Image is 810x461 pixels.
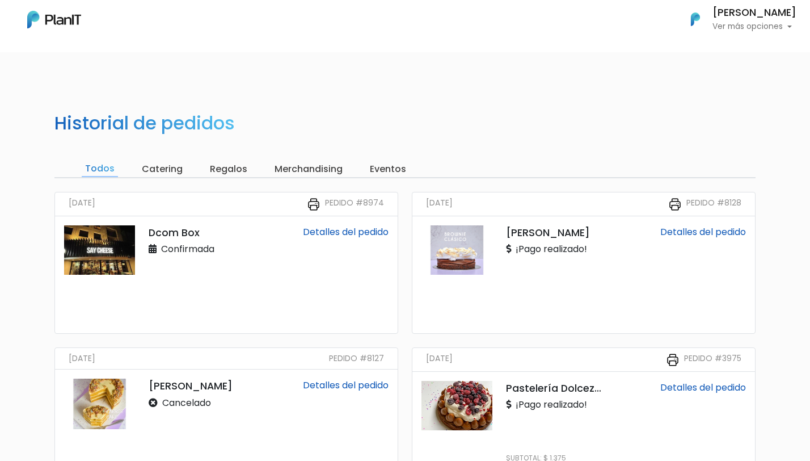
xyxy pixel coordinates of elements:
[506,381,605,396] p: Pastelería Dolcezza
[329,353,384,364] small: Pedido #8127
[307,198,320,211] img: printer-31133f7acbd7ec30ea1ab4a3b6864c9b5ed483bd8d1a339becc4798053a55bbc.svg
[64,379,135,429] img: thumb_WhatsApp_Image_2023-11-27_at_15.39.20.jpg
[366,161,410,177] input: Eventos
[421,381,492,430] img: thumb_IMG_9733.JPG
[712,23,796,31] p: Ver más opciones
[506,398,587,412] p: ¡Pago realizado!
[426,197,453,211] small: [DATE]
[271,161,346,177] input: Merchandising
[82,161,118,177] input: Todos
[149,242,214,256] p: Confirmada
[325,197,384,211] small: Pedido #8974
[303,379,389,392] a: Detalles del pedido
[138,161,186,177] input: Catering
[54,112,235,134] h2: Historial de pedidos
[64,225,135,275] img: thumb_WhatsApp_Image_2024-05-31_at_10.12.15.jpeg
[660,381,746,394] a: Detalles del pedido
[69,197,95,211] small: [DATE]
[149,225,248,240] p: Dcom Box
[149,396,211,410] p: Cancelado
[426,353,453,367] small: [DATE]
[149,379,248,393] p: [PERSON_NAME]
[686,197,741,211] small: Pedido #8128
[676,5,796,34] button: PlanIt Logo [PERSON_NAME] Ver más opciones
[684,353,741,367] small: Pedido #3975
[666,353,680,367] img: printer-31133f7acbd7ec30ea1ab4a3b6864c9b5ed483bd8d1a339becc4798053a55bbc.svg
[660,225,746,238] a: Detalles del pedido
[668,198,682,211] img: printer-31133f7acbd7ec30ea1ab4a3b6864c9b5ed483bd8d1a339becc4798053a55bbc.svg
[303,225,389,238] a: Detalles del pedido
[683,7,708,32] img: PlanIt Logo
[506,225,605,240] p: [PERSON_NAME]
[206,161,251,177] input: Regalos
[69,353,95,364] small: [DATE]
[506,242,587,256] p: ¡Pago realizado!
[27,11,81,28] img: PlanIt Logo
[712,8,796,18] h6: [PERSON_NAME]
[421,225,492,275] img: thumb_WhatsApp_Image_2023-11-27_at_15.39.19__1_.jpg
